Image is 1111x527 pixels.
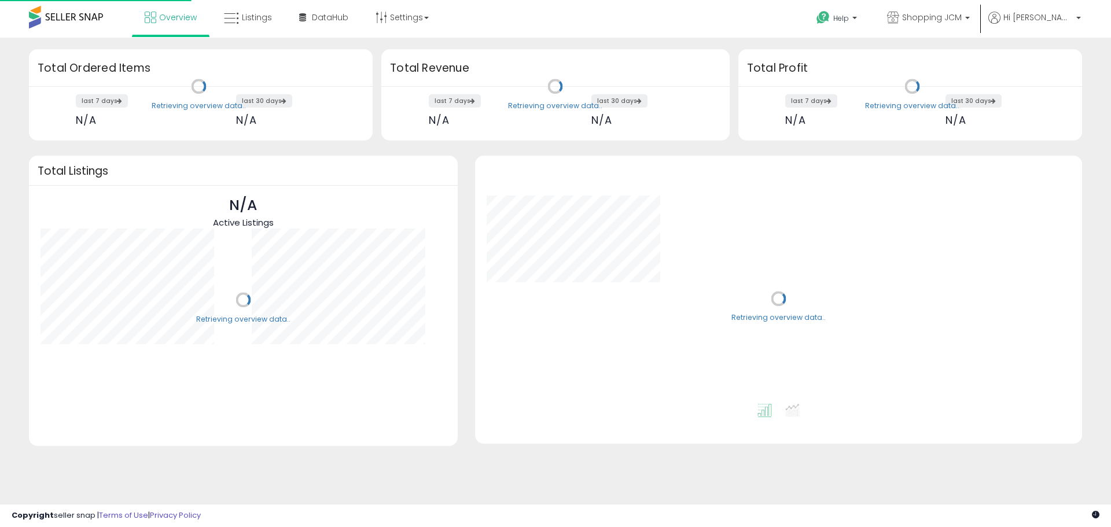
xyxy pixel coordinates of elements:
span: Hi [PERSON_NAME] [1003,12,1073,23]
div: Retrieving overview data.. [865,101,959,111]
span: Help [833,13,849,23]
div: seller snap | | [12,510,201,521]
div: Retrieving overview data.. [508,101,602,111]
a: Privacy Policy [150,510,201,521]
div: Retrieving overview data.. [731,313,826,323]
strong: Copyright [12,510,54,521]
a: Help [807,2,869,38]
a: Hi [PERSON_NAME] [988,12,1081,38]
div: Retrieving overview data.. [152,101,246,111]
span: Overview [159,12,197,23]
span: DataHub [312,12,348,23]
span: Shopping JCM [902,12,962,23]
span: Listings [242,12,272,23]
i: Get Help [816,10,830,25]
div: Retrieving overview data.. [196,314,290,325]
a: Terms of Use [99,510,148,521]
